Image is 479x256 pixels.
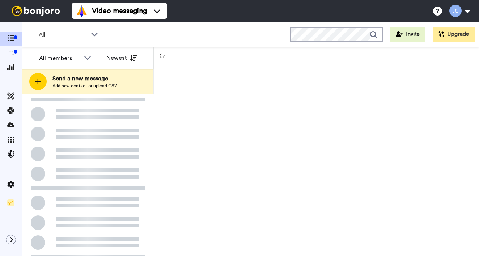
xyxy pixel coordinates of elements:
span: Send a new message [52,74,117,83]
img: bj-logo-header-white.svg [9,6,63,16]
button: Newest [101,51,143,65]
span: All [39,30,87,39]
span: Video messaging [92,6,147,16]
img: Checklist.svg [7,199,14,206]
button: Upgrade [433,27,475,42]
button: Invite [390,27,425,42]
span: Add new contact or upload CSV [52,83,117,89]
div: All members [39,54,80,63]
img: vm-color.svg [76,5,88,17]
